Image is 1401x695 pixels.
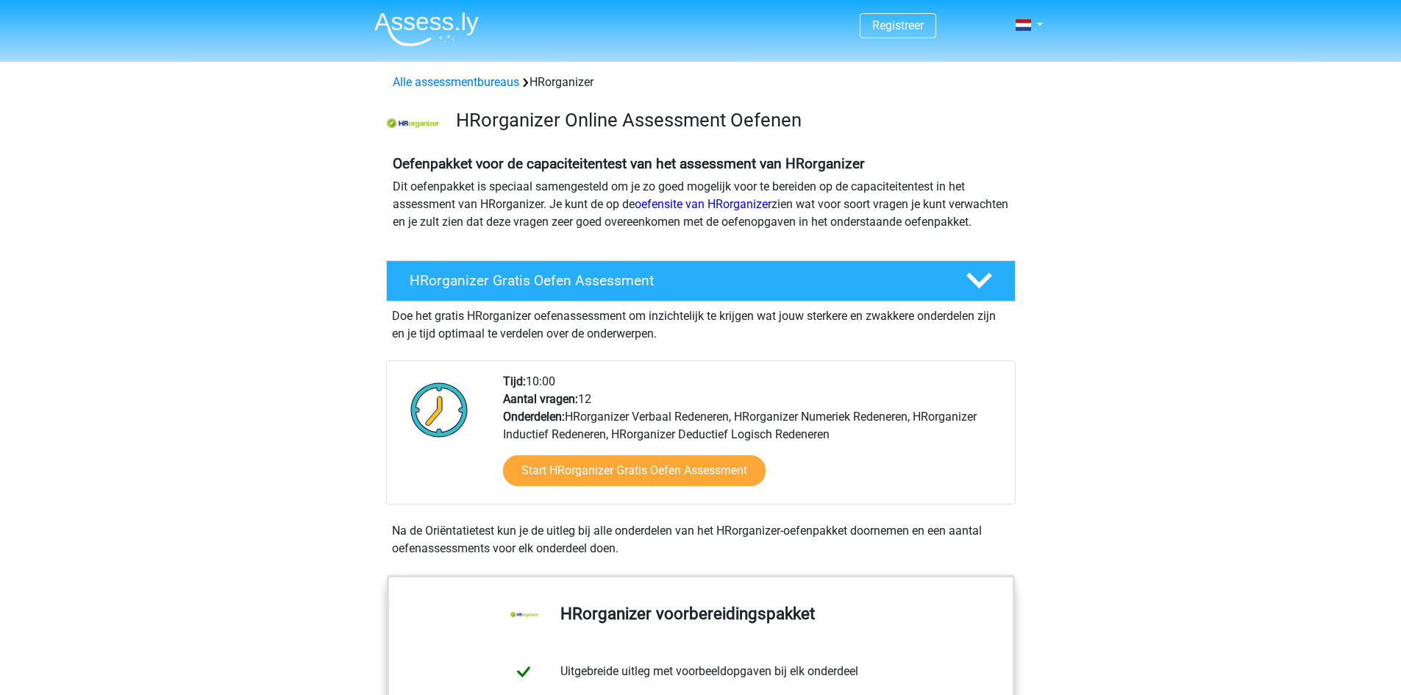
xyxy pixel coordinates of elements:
[387,118,439,128] img: HRorganizer Logo
[387,74,1015,91] div: HRorganizer
[393,155,865,172] b: Oefenpakket voor de capaciteitentest van het assessment van HRorganizer
[503,410,565,424] b: Onderdelen:
[380,260,1022,302] a: HRorganizer Gratis Oefen Assessment
[374,12,479,46] img: Assessly
[503,455,766,486] a: Start HRorganizer Gratis Oefen Assessment
[872,18,924,32] a: Registreer
[635,197,771,211] a: oefensite van HRorganizer
[386,522,1016,557] div: Na de Oriëntatietest kun je de uitleg bij alle onderdelen van het HRorganizer-oefenpakket doornem...
[393,75,519,89] a: Alle assessmentbureaus
[386,302,1016,343] div: Doe het gratis HRorganizer oefenassessment om inzichtelijk te krijgen wat jouw sterkere en zwakke...
[503,392,578,406] b: Aantal vragen:
[456,109,1004,132] h3: HRorganizer Online Assessment Oefenen
[410,272,942,289] h4: HRorganizer Gratis Oefen Assessment
[503,374,526,388] b: Tijd:
[402,373,477,446] img: Klok
[492,373,1014,504] div: 10:00 12 HRorganizer Verbaal Redeneren, HRorganizer Numeriek Redeneren, HRorganizer Inductief Red...
[393,178,1009,231] p: Dit oefenpakket is speciaal samengesteld om je zo goed mogelijk voor te bereiden op de capaciteit...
